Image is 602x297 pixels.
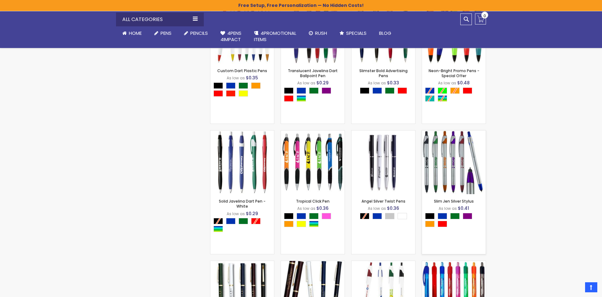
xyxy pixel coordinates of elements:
span: Home [129,30,142,36]
span: Pens [161,30,172,36]
span: As low as [297,80,315,86]
div: Green [385,88,394,94]
div: Red [284,95,293,102]
span: Blog [379,30,391,36]
div: All Categories [116,13,204,26]
span: $0.35 [246,75,258,81]
div: Orange [284,221,293,227]
a: Neon-Bright Promo Pens - Special Offer [429,68,479,78]
span: 4PROMOTIONAL ITEMS [254,30,296,43]
a: Solid Javelina Dart Pen - White [219,199,266,209]
span: $0.36 [387,205,399,211]
span: $0.41 [458,205,469,211]
span: As low as [227,75,245,81]
a: Solid Javelina Dart Pen - White [210,130,274,135]
a: Home [116,26,148,40]
span: As low as [227,211,245,216]
div: Blue [372,88,382,94]
img: Angel Silver Twist Pens [351,130,415,194]
div: Yellow [297,221,306,227]
span: As low as [439,206,457,211]
span: $0.36 [316,205,329,211]
div: Select A Color [284,88,345,103]
div: Red [214,90,223,97]
div: Green [309,213,319,219]
a: Angel Silver Twist Pens [362,199,405,204]
span: Specials [346,30,367,36]
div: Bright Red [226,90,235,97]
div: Red [463,88,472,94]
span: As low as [368,206,386,211]
a: Custom Dart Plastic Pens [217,68,267,73]
div: Blue [226,218,235,224]
span: As low as [297,206,315,211]
a: Slim Jen Silver Stylus [422,130,486,135]
div: Assorted [309,221,319,227]
div: Select A Color [214,82,274,98]
div: Black [425,213,435,219]
div: Select A Color [360,213,410,221]
a: Royal Wedding Pens - Gold Trim [281,261,345,266]
div: Select A Color [425,213,486,229]
div: Assorted [214,226,223,232]
div: Blue [438,213,447,219]
div: Silver [385,213,394,219]
div: Orange [425,221,435,227]
a: Translucent Javelina Dart Ballpoint Pen [288,68,338,78]
a: Slimster Bold Advertising Pens [359,68,408,78]
div: Select A Color [214,218,274,234]
span: As low as [438,80,456,86]
div: Blue [297,88,306,94]
a: Translucent Glory Grip Ballpoint Plastic Pen [422,261,486,266]
div: Orange [251,82,261,89]
a: Angel Gold Twist Pen [210,261,274,266]
a: Blog [373,26,398,40]
div: Blue [226,82,235,89]
div: Assorted [297,95,306,102]
a: Top [585,282,597,292]
span: As low as [368,80,386,86]
span: Pencils [190,30,208,36]
div: Black [360,88,369,94]
div: Pink [322,213,331,219]
div: Purple [463,213,472,219]
div: Black [284,213,293,219]
span: 0 [483,13,486,19]
div: Green [309,88,319,94]
span: 4Pens 4impact [220,30,241,43]
a: Specials [333,26,373,40]
div: Blue [372,213,382,219]
a: Angel Silver Twist Pens [351,130,415,135]
a: Dart with Grip Pens [351,261,415,266]
div: Purple [322,88,331,94]
a: Rush [303,26,333,40]
a: Pencils [178,26,214,40]
span: $0.48 [457,80,470,86]
a: 4Pens4impact [214,26,248,47]
div: Yellow [239,90,248,97]
div: Green [239,82,248,89]
div: Black [214,82,223,89]
span: Rush [315,30,327,36]
div: Blue [297,213,306,219]
a: 0 [475,13,486,24]
span: $0.33 [387,80,399,86]
div: Green [450,213,460,219]
div: Green [239,218,248,224]
img: Solid Javelina Dart Pen - White [210,130,274,194]
a: Tropical Click Pen [296,199,330,204]
div: Select A Color [284,213,345,229]
a: Tropical Click Pen [281,130,345,135]
div: Select A Color [360,88,410,95]
div: Red [438,221,447,227]
a: 4PROMOTIONALITEMS [248,26,303,47]
div: Black [284,88,293,94]
span: $0.29 [246,210,258,217]
span: $0.29 [316,80,329,86]
img: Tropical Click Pen [281,130,345,194]
div: Red [398,88,407,94]
a: Pens [148,26,178,40]
a: Slim Jen Silver Stylus [434,199,474,204]
div: Select A Color [425,88,486,103]
img: Slim Jen Silver Stylus [422,130,486,194]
